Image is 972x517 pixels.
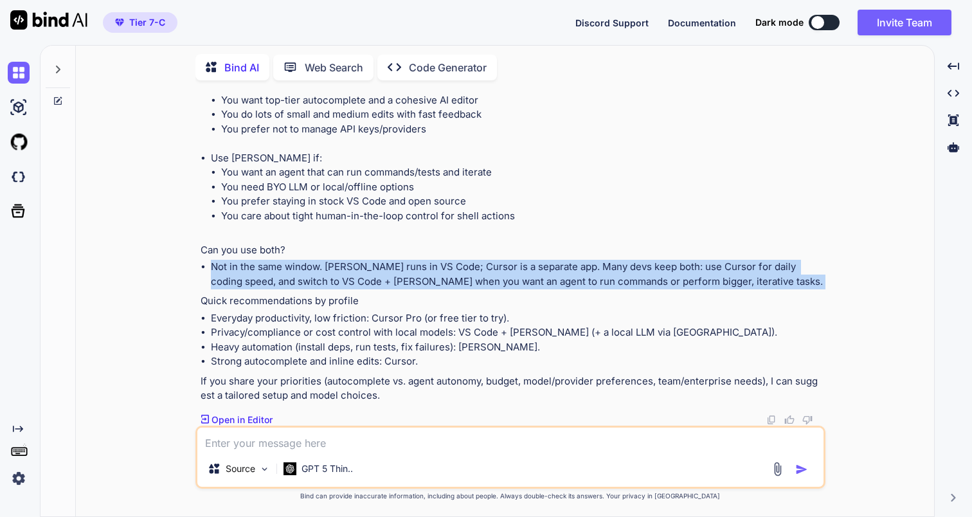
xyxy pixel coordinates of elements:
img: dislike [802,415,813,425]
li: Everyday productivity, low friction: Cursor Pro (or free tier to try). [211,311,823,326]
img: settings [8,467,30,489]
img: attachment [770,462,785,476]
p: Open in Editor [212,413,273,426]
img: like [784,415,795,425]
img: Bind AI [10,10,87,30]
li: Strong autocomplete and inline edits: Cursor. [211,354,823,369]
img: Pick Models [259,464,270,475]
li: You need BYO LLM or local/offline options [221,180,823,195]
li: Not in the same window. [PERSON_NAME] runs in VS Code; Cursor is a separate app. Many devs keep b... [211,260,823,289]
img: premium [115,19,124,26]
li: Use Cursor if: [211,78,823,151]
p: Quick recommendations by profile [201,294,823,309]
img: GPT 5 Thinking High [283,462,296,475]
button: premiumTier 7-C [103,12,177,33]
img: darkCloudIdeIcon [8,166,30,188]
img: githubLight [8,131,30,153]
li: You prefer not to manage API keys/providers [221,122,823,137]
img: icon [795,463,808,476]
li: Heavy automation (install deps, run tests, fix failures): [PERSON_NAME]. [211,340,823,355]
li: You do lots of small and medium edits with fast feedback [221,107,823,122]
p: If you share your priorities (autocomplete vs. agent autonomy, budget, model/provider preferences... [201,374,823,403]
button: Documentation [668,16,736,30]
p: Source [226,462,255,475]
img: ai-studio [8,96,30,118]
button: Discord Support [575,16,649,30]
span: Documentation [668,17,736,28]
p: Bind AI [224,60,259,75]
li: You prefer staying in stock VS Code and open source [221,194,823,209]
span: Dark mode [755,16,804,29]
p: Can you use both? [201,243,823,258]
li: Privacy/compliance or cost control with local models: VS Code + [PERSON_NAME] (+ a local LLM via ... [211,325,823,340]
span: Discord Support [575,17,649,28]
li: You want top-tier autocomplete and a cohesive AI editor [221,93,823,108]
p: Code Generator [409,60,487,75]
img: copy [766,415,777,425]
img: chat [8,62,30,84]
span: Tier 7-C [129,16,165,29]
p: Bind can provide inaccurate information, including about people. Always double-check its answers.... [195,491,825,501]
li: You care about tight human-in-the-loop control for shell actions [221,209,823,224]
button: Invite Team [858,10,951,35]
p: GPT 5 Thin.. [301,462,353,475]
li: Use [PERSON_NAME] if: [211,151,823,238]
p: Web Search [305,60,363,75]
li: You want an agent that can run commands/tests and iterate [221,165,823,180]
